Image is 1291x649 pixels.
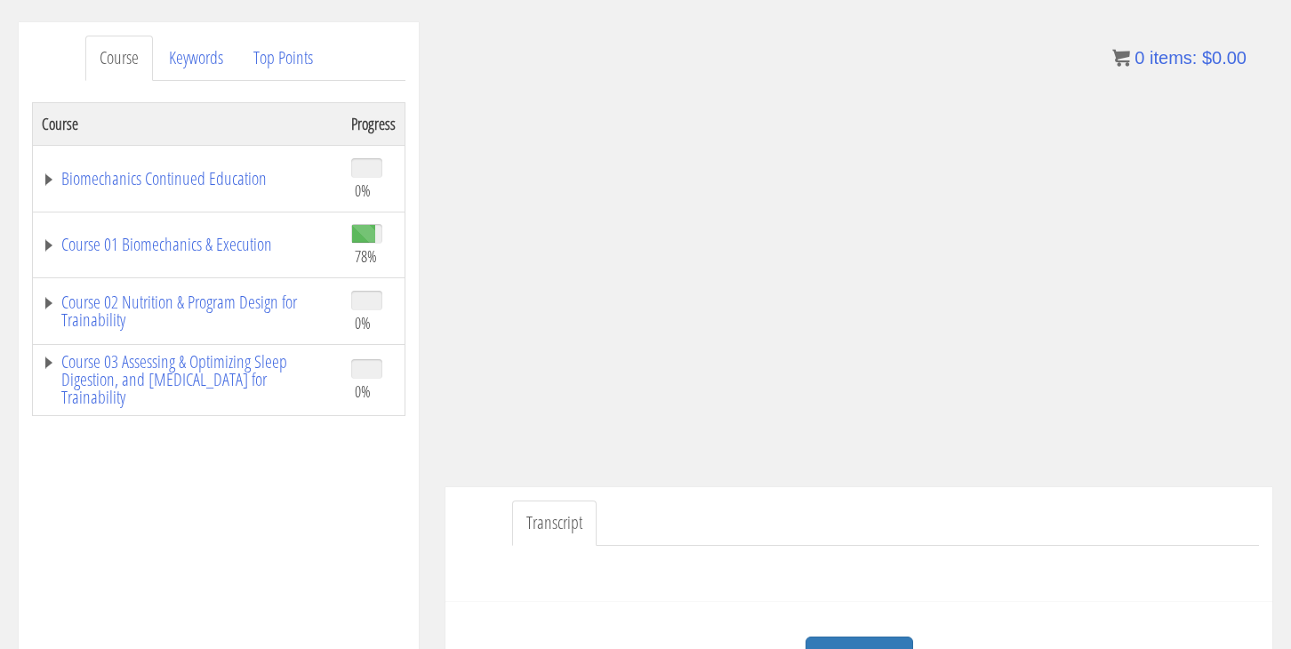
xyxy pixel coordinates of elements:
span: $ [1202,48,1212,68]
th: Course [33,102,343,145]
span: items: [1150,48,1197,68]
a: Transcript [512,501,597,546]
a: Course 01 Biomechanics & Execution [42,236,333,253]
span: 0 [1135,48,1144,68]
img: icon11.png [1112,49,1130,67]
th: Progress [342,102,405,145]
span: 0% [355,180,371,200]
span: 0% [355,313,371,333]
a: Course [85,36,153,81]
span: 0% [355,381,371,401]
a: 0 items: $0.00 [1112,48,1247,68]
a: Keywords [155,36,237,81]
bdi: 0.00 [1202,48,1247,68]
a: Course 02 Nutrition & Program Design for Trainability [42,293,333,329]
a: Top Points [239,36,327,81]
a: Biomechanics Continued Education [42,170,333,188]
span: 78% [355,246,377,266]
a: Course 03 Assessing & Optimizing Sleep Digestion, and [MEDICAL_DATA] for Trainability [42,353,333,406]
